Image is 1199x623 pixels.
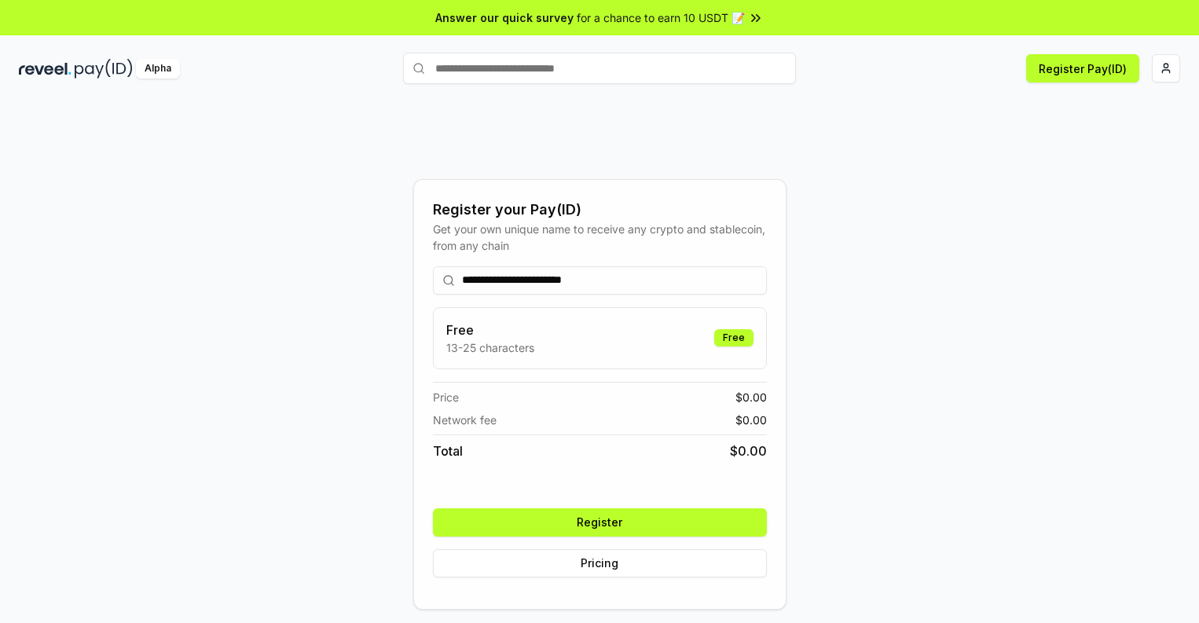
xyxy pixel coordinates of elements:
[433,412,497,428] span: Network fee
[19,59,71,79] img: reveel_dark
[433,549,767,577] button: Pricing
[577,9,745,26] span: for a chance to earn 10 USDT 📝
[433,508,767,537] button: Register
[1026,54,1139,82] button: Register Pay(ID)
[433,442,463,460] span: Total
[735,412,767,428] span: $ 0.00
[433,221,767,254] div: Get your own unique name to receive any crypto and stablecoin, from any chain
[730,442,767,460] span: $ 0.00
[446,321,534,339] h3: Free
[714,329,753,346] div: Free
[75,59,133,79] img: pay_id
[136,59,180,79] div: Alpha
[433,389,459,405] span: Price
[435,9,574,26] span: Answer our quick survey
[735,389,767,405] span: $ 0.00
[433,199,767,221] div: Register your Pay(ID)
[446,339,534,356] p: 13-25 characters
